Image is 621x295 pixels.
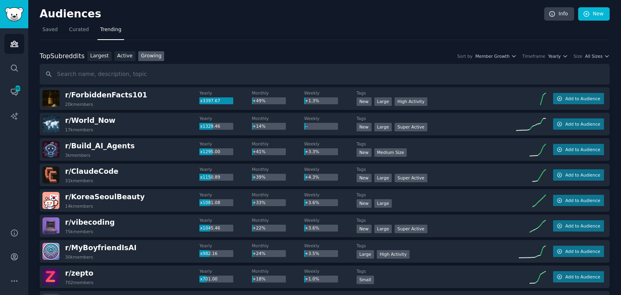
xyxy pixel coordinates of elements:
[114,51,135,61] a: Active
[305,276,319,281] span: +1.0%
[253,200,266,205] span: +33%
[40,64,610,84] input: Search name, description, topic
[565,249,600,254] span: Add to Audience
[553,220,604,232] button: Add to Audience
[522,53,545,59] div: Timeframe
[357,217,513,223] dt: Tags
[305,124,308,129] span: --
[305,200,319,205] span: +3.6%
[200,124,220,129] span: x1329.46
[357,243,513,249] dt: Tags
[253,124,266,129] span: +14%
[304,268,356,274] dt: Weekly
[138,51,165,61] a: Growing
[553,169,604,181] button: Add to Audience
[199,268,251,274] dt: Yearly
[304,243,356,249] dt: Weekly
[42,90,59,107] img: ForbiddenFacts101
[357,141,513,147] dt: Tags
[40,51,84,61] div: Top Subreddits
[574,53,583,59] div: Size
[553,144,604,155] button: Add to Audience
[252,192,304,198] dt: Monthly
[200,200,220,205] span: x1081.08
[374,174,392,182] div: Large
[200,175,220,179] span: x1150.89
[65,269,93,277] span: r/ zepto
[65,101,93,107] div: 20k members
[395,123,427,131] div: Super Active
[253,149,266,154] span: +41%
[395,225,427,233] div: Super Active
[42,141,59,158] img: Build_AI_Agents
[544,7,574,21] a: Info
[4,82,24,102] a: 393
[65,203,93,209] div: 14k members
[65,280,93,285] div: 702 members
[357,90,513,96] dt: Tags
[305,251,319,256] span: +3.5%
[200,276,218,281] span: x701.00
[200,98,220,103] span: x3397.67
[357,250,374,259] div: Large
[548,53,561,59] span: Yearly
[199,90,251,96] dt: Yearly
[565,121,600,127] span: Add to Audience
[65,193,145,201] span: r/ KoreaSeoulBeauty
[252,166,304,172] dt: Monthly
[565,198,600,203] span: Add to Audience
[42,166,59,183] img: ClaudeCode
[65,167,118,175] span: r/ ClaudeCode
[395,174,427,182] div: Super Active
[357,116,513,121] dt: Tags
[97,23,124,40] a: Trending
[304,141,356,147] dt: Weekly
[200,149,220,154] span: x1295.00
[475,53,510,59] span: Member Growth
[565,147,600,152] span: Add to Audience
[252,141,304,147] dt: Monthly
[357,225,372,233] div: New
[252,116,304,121] dt: Monthly
[357,148,372,157] div: New
[304,192,356,198] dt: Weekly
[100,26,121,34] span: Trending
[42,268,59,285] img: zepto
[65,142,135,150] span: r/ Build_AI_Agents
[374,225,392,233] div: Large
[305,225,319,230] span: +3.6%
[357,97,372,106] div: New
[395,97,427,106] div: High Activity
[66,23,92,40] a: Curated
[374,97,392,106] div: Large
[199,243,251,249] dt: Yearly
[65,152,91,158] div: 3k members
[253,251,266,256] span: +24%
[199,217,251,223] dt: Yearly
[65,178,93,183] div: 31k members
[585,53,602,59] span: All Sizes
[553,93,604,104] button: Add to Audience
[253,276,266,281] span: +18%
[305,175,319,179] span: +4.3%
[565,223,600,229] span: Add to Audience
[65,244,137,252] span: r/ MyBoyfriendIsAI
[357,166,513,172] dt: Tags
[457,53,473,59] div: Sort by
[565,274,600,280] span: Add to Audience
[475,53,517,59] button: Member Growth
[357,123,372,131] div: New
[357,192,513,198] dt: Tags
[87,51,112,61] a: Largest
[200,225,220,230] span: x1045.46
[199,192,251,198] dt: Yearly
[565,96,600,101] span: Add to Audience
[578,7,610,21] a: New
[65,116,115,124] span: r/ World_Now
[553,246,604,257] button: Add to Audience
[553,271,604,282] button: Add to Audience
[374,148,407,157] div: Medium Size
[374,123,392,131] div: Large
[357,174,372,182] div: New
[5,7,23,21] img: GummySearch logo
